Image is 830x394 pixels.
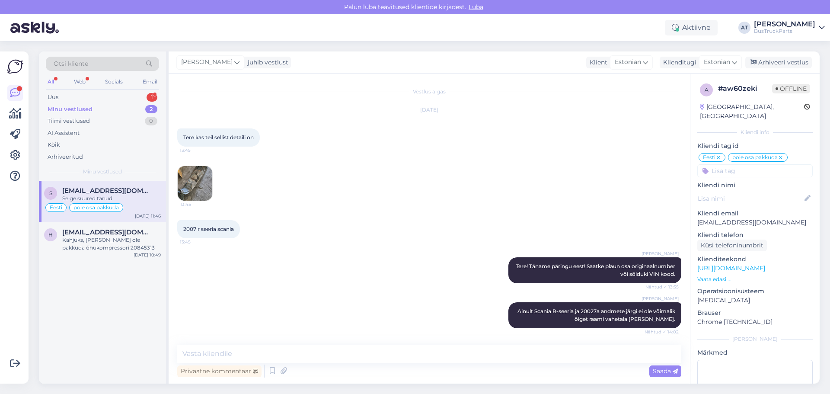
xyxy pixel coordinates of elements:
[745,57,812,68] div: Arhiveeri vestlus
[180,201,213,208] span: 13:45
[754,21,825,35] a: [PERSON_NAME]BusTruckParts
[48,93,58,102] div: Uus
[46,76,56,87] div: All
[697,308,813,317] p: Brauser
[54,59,88,68] span: Otsi kliente
[177,365,262,377] div: Privaatne kommentaar
[705,86,709,93] span: a
[178,166,212,201] img: Attachment
[183,134,254,141] span: Tere kas teil sellist detaili on
[134,252,161,258] div: [DATE] 10:49
[48,153,83,161] div: Arhiveeritud
[180,147,212,154] span: 13:45
[50,205,62,210] span: Eesti
[517,308,677,322] span: Ainult Scania R-seeria ja 20027a andmete järgi ei ole võimalik õiget raami vahetala [PERSON_NAME].
[62,195,161,202] div: Selge.suured tänud
[718,83,772,94] div: # aw60zeki
[653,367,678,375] span: Saada
[697,128,813,136] div: Kliendi info
[244,58,288,67] div: juhib vestlust
[516,263,677,277] span: Tere! Täname päringu eest! Saatke plaun osa originaalnumber või sõiduki VIN kood.
[48,117,90,125] div: Tiimi vestlused
[642,250,679,257] span: [PERSON_NAME]
[697,296,813,305] p: [MEDICAL_DATA]
[73,205,119,210] span: pole osa pakkuda
[72,76,87,87] div: Web
[732,155,778,160] span: pole osa pakkuda
[145,117,157,125] div: 0
[703,155,715,160] span: Eesti
[697,218,813,227] p: [EMAIL_ADDRESS][DOMAIN_NAME]
[183,226,234,232] span: 2007 r seeria scania
[697,275,813,283] p: Vaata edasi ...
[700,103,804,121] div: [GEOGRAPHIC_DATA], [GEOGRAPHIC_DATA]
[145,105,157,114] div: 2
[615,58,641,67] span: Estonian
[645,284,679,290] span: Nähtud ✓ 13:55
[62,187,152,195] span: sarapuujanno@gmail.com
[147,93,157,102] div: 1
[697,255,813,264] p: Klienditeekond
[704,58,730,67] span: Estonian
[697,335,813,343] div: [PERSON_NAME]
[49,190,52,196] span: s
[48,105,93,114] div: Minu vestlused
[660,58,696,67] div: Klienditugi
[48,129,80,138] div: AI Assistent
[697,164,813,177] input: Lisa tag
[697,240,767,251] div: Küsi telefoninumbrit
[697,287,813,296] p: Operatsioonisüsteem
[103,76,124,87] div: Socials
[645,329,679,335] span: Nähtud ✓ 14:02
[697,141,813,151] p: Kliendi tag'id
[135,213,161,219] div: [DATE] 11:46
[697,264,765,272] a: [URL][DOMAIN_NAME]
[754,21,815,28] div: [PERSON_NAME]
[665,20,718,35] div: Aktiivne
[180,239,212,245] span: 13:45
[48,231,53,238] span: h
[62,236,161,252] div: Kahjuks, [PERSON_NAME] ole pakkuda õhukompressori 20845313
[83,168,122,176] span: Minu vestlused
[698,194,803,203] input: Lisa nimi
[141,76,159,87] div: Email
[754,28,815,35] div: BusTruckParts
[642,295,679,302] span: [PERSON_NAME]
[697,209,813,218] p: Kliendi email
[697,317,813,327] p: Chrome [TECHNICAL_ID]
[697,231,813,240] p: Kliendi telefon
[62,228,152,236] span: hakkest@gmail.com
[7,58,23,75] img: Askly Logo
[738,22,750,34] div: AT
[586,58,607,67] div: Klient
[697,348,813,357] p: Märkmed
[697,181,813,190] p: Kliendi nimi
[772,84,810,93] span: Offline
[48,141,60,149] div: Kõik
[181,58,233,67] span: [PERSON_NAME]
[466,3,486,11] span: Luba
[177,88,681,96] div: Vestlus algas
[177,106,681,114] div: [DATE]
